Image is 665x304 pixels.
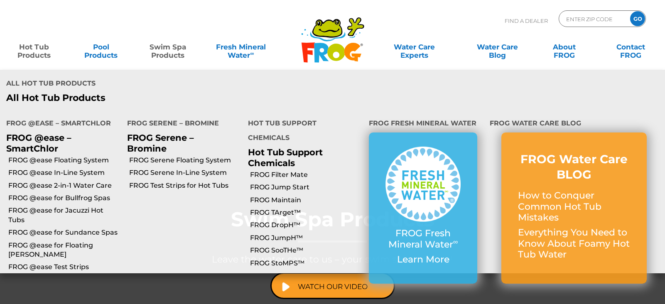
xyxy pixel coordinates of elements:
h4: Hot Tub Support Chemicals [248,116,356,147]
a: FROG StoMPS™ [250,259,363,268]
p: How to Conquer Common Hot Tub Mistakes [518,190,630,223]
input: Zip Code Form [565,13,621,25]
a: FROG @ease Test Strips [8,262,121,272]
a: FROG DropH™ [250,221,363,230]
h3: FROG Water Care BLOG [518,152,630,182]
a: FROG Fresh Mineral Water∞ Learn More [385,147,461,269]
a: FROG Maintain [250,196,363,205]
a: Fresh MineralWater∞ [209,39,273,55]
p: FROG Serene – Bromine [127,132,236,153]
h4: All Hot Tub Products [6,76,326,93]
a: FROG Test Strips for Hot Tubs [129,181,242,190]
a: ContactFROG [605,39,657,55]
p: FROG Fresh Mineral Water [385,228,461,250]
a: Water CareExperts [372,39,456,55]
p: FROG @ease – SmartChlor [6,132,115,153]
a: FROG Jump Start [250,183,363,192]
a: Hot Tub Support Chemicals [248,147,323,168]
a: Swim SpaProducts [142,39,194,55]
a: All Hot Tub Products [6,93,326,103]
a: FROG SooTHe™ [250,246,363,255]
input: GO [630,11,645,26]
p: Everything You Need to Know About Foamy Hot Tub Water [518,227,630,260]
a: FROG Filter Mate [250,170,363,179]
a: FROG Serene In-Line System [129,168,242,177]
a: Watch Our Video [270,272,395,299]
a: AboutFROG [538,39,590,55]
a: FROG Water Care BLOG How to Conquer Common Hot Tub Mistakes Everything You Need to Know About Foa... [518,152,630,264]
a: Hot TubProducts [8,39,60,55]
a: FROG @ease 2-in-1 Water Care [8,181,121,190]
sup: ∞ [250,50,254,56]
a: FROG @ease for Floating [PERSON_NAME] [8,241,121,260]
a: FROG @ease In-Line System [8,168,121,177]
p: Find A Dealer [505,10,548,31]
a: FROG Serene Floating System [129,156,242,165]
a: FROG JumpH™ [250,233,363,243]
h4: FROG Water Care Blog [490,116,659,132]
h4: FROG @ease – SmartChlor [6,116,115,132]
h4: FROG Fresh Mineral Water [369,116,477,132]
a: FROG @ease Floating System [8,156,121,165]
h4: FROG Serene – Bromine [127,116,236,132]
a: FROG TArget™ [250,208,363,217]
a: FROG @ease for Jacuzzi Hot Tubs [8,206,121,225]
a: Water CareBlog [471,39,523,55]
a: FROG @ease for Bullfrog Spas [8,194,121,203]
a: FROG @ease for Sundance Spas [8,228,121,237]
sup: ∞ [453,238,458,246]
a: PoolProducts [75,39,127,55]
p: Learn More [385,254,461,265]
